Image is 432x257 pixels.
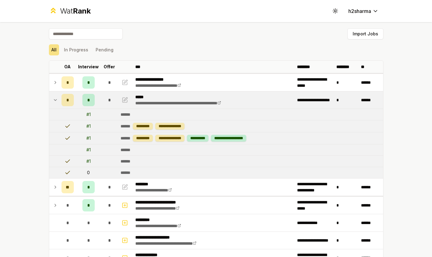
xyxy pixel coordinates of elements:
[347,28,383,39] button: Import Jobs
[86,123,91,129] div: # 1
[78,64,99,70] p: Interview
[86,135,91,141] div: # 1
[76,167,101,178] td: 0
[343,6,383,17] button: h2sharma
[348,7,371,15] span: h2sharma
[61,44,91,55] button: In Progress
[86,158,91,164] div: # 1
[49,44,59,55] button: All
[60,6,91,16] div: Wat
[86,147,91,153] div: # 1
[64,64,71,70] p: OA
[73,6,91,15] span: Rank
[49,6,91,16] a: WatRank
[93,44,116,55] button: Pending
[104,64,115,70] p: Offer
[86,111,91,118] div: # 1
